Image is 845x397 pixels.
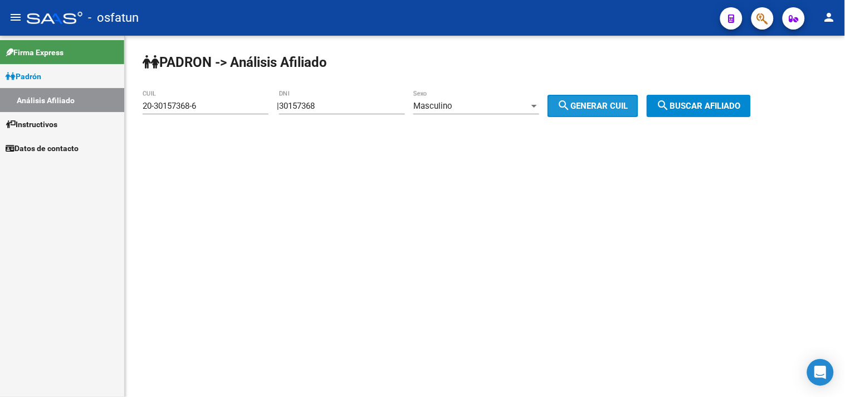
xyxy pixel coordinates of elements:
[657,101,741,111] span: Buscar afiliado
[657,99,670,112] mat-icon: search
[277,101,647,111] div: |
[413,101,452,111] span: Masculino
[558,99,571,112] mat-icon: search
[6,70,41,83] span: Padrón
[558,101,628,111] span: Generar CUIL
[88,6,139,30] span: - osfatun
[6,46,64,59] span: Firma Express
[6,118,57,130] span: Instructivos
[548,95,638,117] button: Generar CUIL
[823,11,836,24] mat-icon: person
[647,95,751,117] button: Buscar afiliado
[6,142,79,154] span: Datos de contacto
[807,359,834,386] div: Open Intercom Messenger
[9,11,22,24] mat-icon: menu
[143,55,327,70] strong: PADRON -> Análisis Afiliado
